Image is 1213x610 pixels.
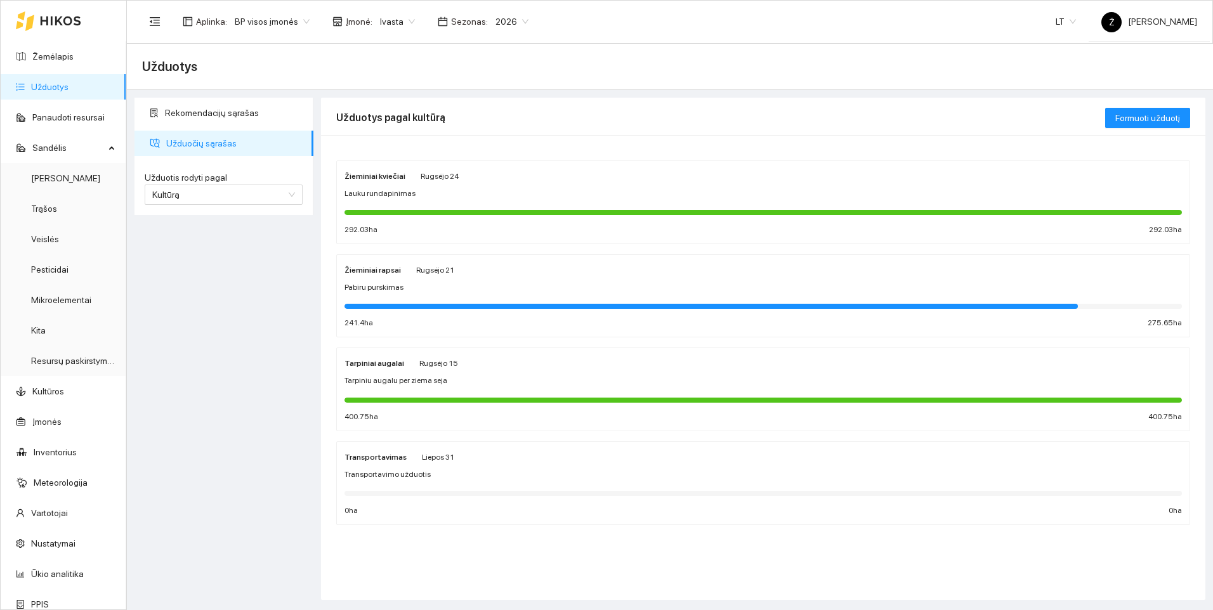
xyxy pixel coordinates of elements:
[31,173,100,183] a: [PERSON_NAME]
[31,82,69,92] a: Užduotys
[1149,224,1182,236] span: 292.03 ha
[32,386,64,396] a: Kultūros
[344,282,403,294] span: Pabiru purskimas
[142,56,197,77] span: Užduotys
[235,12,310,31] span: BP visos įmonės
[31,204,57,214] a: Trąšos
[1056,12,1076,31] span: LT
[344,224,377,236] span: 292.03 ha
[421,172,459,181] span: Rugsėjo 24
[149,16,161,27] span: menu-fold
[495,12,528,31] span: 2026
[344,266,401,275] strong: Žieminiai rapsai
[1101,16,1197,27] span: [PERSON_NAME]
[32,112,105,122] a: Panaudoti resursai
[1148,411,1182,423] span: 400.75 ha
[150,108,159,117] span: solution
[31,538,75,548] a: Nustatymai
[1169,505,1182,517] span: 0 ha
[344,411,378,423] span: 400.75 ha
[451,15,488,29] span: Sezonas :
[1115,111,1180,125] span: Formuoti užduotį
[380,12,415,31] span: Ivasta
[416,266,454,275] span: Rugsėjo 21
[438,16,448,27] span: calendar
[344,359,404,368] strong: Tarpiniai augalai
[422,453,454,462] span: Liepos 31
[145,171,303,185] label: Užduotis rodyti pagal
[166,131,303,156] span: Užduočių sąrašas
[1148,317,1182,329] span: 275.65 ha
[34,447,77,457] a: Inventorius
[196,15,227,29] span: Aplinka :
[344,188,416,200] span: Lauku rundapinimas
[34,477,88,488] a: Meteorologija
[344,375,447,387] span: Tarpiniu augalu per ziema seja
[419,359,458,368] span: Rugsėjo 15
[336,441,1190,525] a: TransportavimasLiepos 31Transportavimo užduotis0ha0ha
[1109,12,1115,32] span: Ž
[336,254,1190,338] a: Žieminiai rapsaiRugsėjo 21Pabiru purskimas241.4ha275.65ha
[336,160,1190,244] a: Žieminiai kviečiaiRugsėjo 24Lauku rundapinimas292.03ha292.03ha
[344,505,358,517] span: 0 ha
[31,356,117,366] a: Resursų paskirstymas
[32,51,74,62] a: Žemėlapis
[344,317,373,329] span: 241.4 ha
[152,190,180,200] span: Kultūrą
[32,417,62,427] a: Įmonės
[31,599,49,609] a: PPIS
[31,295,91,305] a: Mikroelementai
[344,453,407,462] strong: Transportavimas
[1105,108,1190,128] button: Formuoti užduotį
[165,100,303,126] span: Rekomendacijų sąrašas
[183,16,193,27] span: layout
[31,569,84,579] a: Ūkio analitika
[32,135,105,160] span: Sandėlis
[336,347,1190,431] a: Tarpiniai augalaiRugsėjo 15Tarpiniu augalu per ziema seja400.75ha400.75ha
[31,264,69,275] a: Pesticidai
[31,508,68,518] a: Vartotojai
[31,325,46,335] a: Kita
[142,9,167,34] button: menu-fold
[344,172,405,181] strong: Žieminiai kviečiai
[332,16,343,27] span: shop
[31,234,59,244] a: Veislės
[346,15,372,29] span: Įmonė :
[344,469,431,481] span: Transportavimo užduotis
[336,100,1105,136] div: Užduotys pagal kultūrą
